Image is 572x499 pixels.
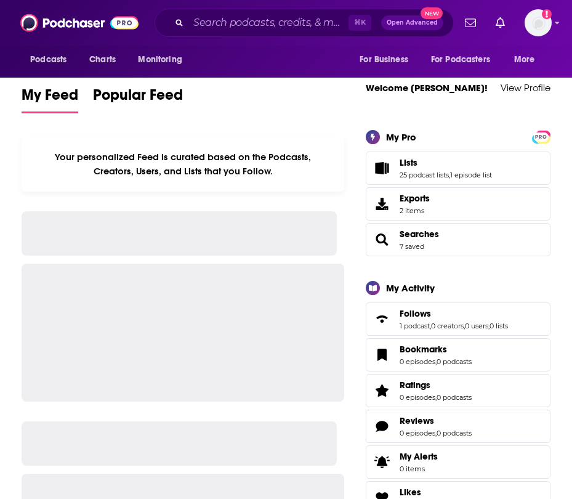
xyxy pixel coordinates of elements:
a: 0 users [465,322,488,330]
span: , [464,322,465,330]
span: Bookmarks [366,338,550,371]
span: Lists [400,157,417,168]
div: My Activity [386,282,435,294]
span: Podcasts [30,51,66,68]
button: open menu [351,48,424,71]
div: Your personalized Feed is curated based on the Podcasts, Creators, Users, and Lists that you Follow. [22,136,344,192]
a: Lists [400,157,492,168]
a: Popular Feed [93,86,183,113]
a: Charts [81,48,123,71]
span: Reviews [400,415,434,426]
span: Ratings [366,374,550,407]
a: Reviews [370,418,395,435]
span: , [435,429,437,437]
span: Lists [366,152,550,185]
span: Reviews [366,410,550,443]
span: Exports [400,193,430,204]
span: For Business [360,51,408,68]
span: My Alerts [370,453,395,471]
span: My Feed [22,86,78,112]
span: Bookmarks [400,344,447,355]
div: My Pro [386,131,416,143]
img: Podchaser - Follow, Share and Rate Podcasts [20,11,139,34]
a: Exports [366,187,550,221]
span: Follows [366,302,550,336]
span: Follows [400,308,431,319]
a: My Alerts [366,445,550,479]
a: 25 podcast lists [400,171,449,179]
a: Lists [370,160,395,177]
button: Show profile menu [525,9,552,36]
span: , [435,393,437,402]
a: View Profile [501,82,550,94]
a: Ratings [370,382,395,399]
a: 0 episodes [400,393,435,402]
a: 0 episodes [400,357,435,366]
a: 0 podcasts [437,429,472,437]
a: My Feed [22,86,78,113]
a: 0 episodes [400,429,435,437]
span: 0 items [400,465,438,473]
a: Follows [400,308,508,319]
a: Follows [370,310,395,328]
a: PRO [534,132,549,141]
a: 0 podcasts [437,393,472,402]
a: 1 episode list [450,171,492,179]
span: , [430,322,431,330]
span: For Podcasters [431,51,490,68]
span: , [488,322,489,330]
span: My Alerts [400,451,438,462]
span: Logged in as dresnic [525,9,552,36]
span: Exports [370,195,395,213]
a: Reviews [400,415,472,426]
span: 2 items [400,206,430,215]
span: , [449,171,450,179]
input: Search podcasts, credits, & more... [188,13,348,33]
svg: Email not verified [542,9,552,19]
span: Charts [89,51,116,68]
span: Popular Feed [93,86,183,112]
button: open menu [129,48,198,71]
span: PRO [534,132,549,142]
div: Search podcasts, credits, & more... [155,9,454,37]
a: Likes [400,487,451,498]
a: Searches [370,231,395,248]
button: open menu [423,48,508,71]
span: ⌘ K [348,15,371,31]
a: 1 podcast [400,322,430,330]
span: New [421,7,443,19]
button: open menu [506,48,550,71]
span: Likes [400,487,421,498]
span: Searches [366,223,550,256]
a: 0 podcasts [437,357,472,366]
img: User Profile [525,9,552,36]
a: Bookmarks [370,346,395,363]
span: , [435,357,437,366]
a: Searches [400,229,439,240]
button: Open AdvancedNew [381,15,443,30]
a: 0 creators [431,322,464,330]
a: 0 lists [489,322,508,330]
a: Show notifications dropdown [460,12,481,33]
a: Welcome [PERSON_NAME]! [366,82,488,94]
button: open menu [22,48,83,71]
a: 7 saved [400,242,424,251]
a: Bookmarks [400,344,472,355]
span: More [514,51,535,68]
a: Ratings [400,379,472,391]
span: Open Advanced [387,20,438,26]
span: Monitoring [138,51,182,68]
a: Show notifications dropdown [491,12,510,33]
span: Ratings [400,379,430,391]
